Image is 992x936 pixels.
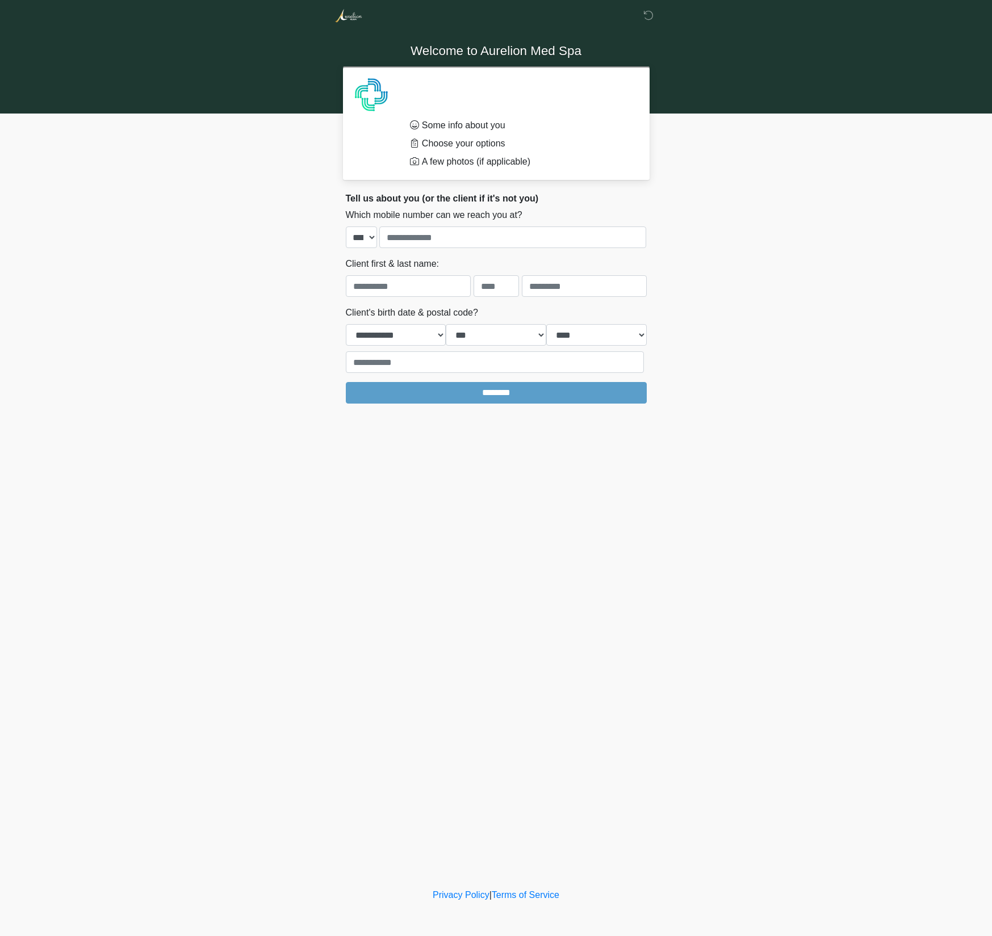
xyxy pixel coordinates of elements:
[489,890,492,900] a: |
[334,9,362,23] img: Aurelion Med Spa Logo
[346,306,478,320] label: Client's birth date & postal code?
[346,193,647,204] h2: Tell us about you (or the client if it's not you)
[354,78,388,112] img: Agent Avatar
[346,208,522,222] label: Which mobile number can we reach you at?
[410,155,630,169] li: A few photos (if applicable)
[492,890,559,900] a: Terms of Service
[337,41,655,62] h1: Welcome to Aurelion Med Spa
[410,137,630,150] li: Choose your options
[410,119,630,132] li: Some info about you
[433,890,489,900] a: Privacy Policy
[346,257,440,271] label: Client first & last name:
